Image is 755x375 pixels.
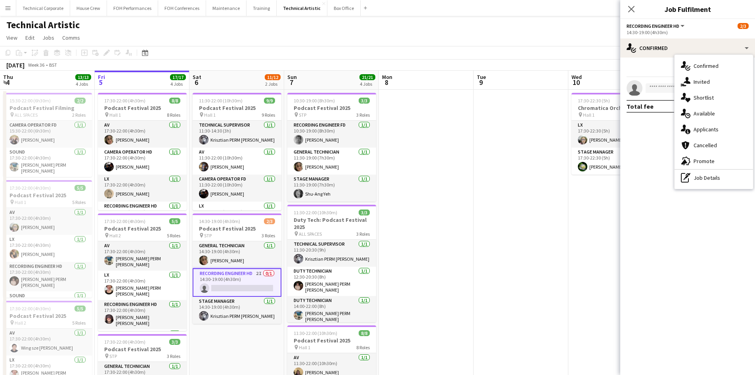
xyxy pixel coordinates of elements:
button: Training [247,0,277,16]
span: Hall 2 [109,233,121,238]
span: Wed [572,73,582,81]
app-job-card: 11:30-22:00 (10h30m)3/3Duty Tech: Podcast Festival 2025 ALL SPACES3 RolesTechnical Supervisor1/11... [287,205,376,322]
h3: Podcast Festival 2025 [98,104,187,112]
app-card-role: Technical Supervisor1/111:30-20:30 (9h)Krisztian PERM [PERSON_NAME] [287,240,376,267]
span: Sun [287,73,297,81]
span: 5/5 [75,306,86,312]
div: BST [49,62,57,68]
span: 9/9 [264,98,275,104]
app-job-card: 15:30-22:00 (6h30m)2/2Podcast Festival Filming ALL SPACES2 RolesCamera Operator FD1/115:30-22:00 ... [3,93,92,177]
span: Sat [193,73,201,81]
span: 9 Roles [262,112,275,118]
span: Hall 2 [15,320,26,326]
span: STP [299,112,306,118]
span: 2/3 [738,23,749,29]
span: Comms [62,34,80,41]
span: STP [204,233,212,238]
app-card-role: General Technician1/114:30-19:00 (4h30m)[PERSON_NAME] [193,241,281,268]
span: 11:30-22:00 (10h30m) [294,210,337,215]
app-card-role: Camera Operator FD1/115:30-22:00 (6h30m)[PERSON_NAME] [3,121,92,148]
app-card-role: LX1/117:30-22:00 (4h30m)[PERSON_NAME] PERM [PERSON_NAME] [98,271,187,300]
div: 10:30-19:00 (8h30m)3/3Podcast Festival 2025 STP3 RolesRecording Engineer FD1/110:30-19:00 (8h30m)... [287,93,376,202]
span: 5 Roles [72,199,86,205]
span: 17:30-22:30 (5h) [578,98,610,104]
span: View [6,34,17,41]
h1: Technical Artistic [6,19,80,31]
span: Fri [98,73,105,81]
app-card-role: Sound1/117:30-22:00 (4h30m)[PERSON_NAME] PERM [PERSON_NAME] [3,148,92,177]
span: 4 [2,78,13,87]
div: 14:30-19:00 (4h30m) [627,29,749,35]
span: Confirmed [694,62,719,69]
app-job-card: 14:30-19:00 (4h30m)2/3Podcast Festival 2025 STP3 RolesGeneral Technician1/114:30-19:00 (4h30m)[PE... [193,213,281,324]
span: 3/3 [359,98,370,104]
span: Hall 1 [15,199,26,205]
span: 2 Roles [72,112,86,118]
app-card-role: Recording Engineer HD1/117:30-22:00 (4h30m)[PERSON_NAME] PERM [PERSON_NAME] [3,262,92,291]
app-card-role: Stage Manager1/117:30-22:30 (5h)[PERSON_NAME] [572,148,660,175]
span: 8/8 [169,98,180,104]
h3: Podcast Festival 2025 [3,192,92,199]
h3: Podcast Festival 2025 [287,337,376,344]
span: Edit [25,34,34,41]
span: Mon [382,73,392,81]
span: ALL SPACES [299,231,322,237]
button: Technical Artistic [277,0,327,16]
a: Jobs [39,33,57,43]
app-card-role: General Technician1/111:30-19:00 (7h30m)[PERSON_NAME] [287,148,376,175]
button: Box Office [327,0,361,16]
span: 10 [570,78,582,87]
span: 9 [476,78,486,87]
span: 3/3 [169,339,180,345]
app-job-card: 17:30-22:00 (4h30m)5/5Podcast Festival 2025 Hall 15 RolesAV1/117:30-22:00 (4h30m)[PERSON_NAME]LX1... [3,180,92,298]
span: 5 [97,78,105,87]
span: Applicants [694,126,719,133]
span: Hall 1 [299,344,310,350]
app-card-role: Recording Engineer FD1/110:30-19:00 (8h30m)[PERSON_NAME] [287,121,376,148]
a: View [3,33,21,43]
app-card-role: Recording Engineer HD2I0/114:30-19:00 (4h30m) [193,268,281,297]
app-card-role: Stage Manager1/111:30-19:00 (7h30m)Shu-Ang Yeh [287,175,376,202]
a: Comms [59,33,83,43]
app-job-card: 17:30-22:30 (5h)2/2Chromatica Orchestra Hall 12 RolesLX1/117:30-22:30 (5h)[PERSON_NAME]Stage Mana... [572,93,660,175]
app-card-role: Camera Operator HD1/117:30-22:00 (4h30m)[PERSON_NAME] [98,148,187,175]
app-card-role: Duty Technician1/114:00-22:00 (8h)[PERSON_NAME] PERM [PERSON_NAME] [287,296,376,325]
app-card-role: LX1/111:30-22:00 (10h30m) [193,202,281,229]
div: 4 Jobs [76,81,91,87]
span: Hall 1 [204,112,216,118]
span: 17:30-22:00 (4h30m) [104,339,145,345]
app-job-card: 17:30-22:00 (4h30m)5/5Podcast Festival 2025 Hall 25 RolesAV1/117:30-22:00 (4h30m)[PERSON_NAME] PE... [98,213,187,331]
span: 17:30-22:00 (4h30m) [10,185,51,191]
span: Recording Engineer HD [627,23,679,29]
span: 5 Roles [72,320,86,326]
span: 15:30-22:00 (6h30m) [10,98,51,104]
span: Promote [694,158,715,165]
span: 10:30-19:00 (8h30m) [294,98,335,104]
h3: Podcast Festival 2025 [98,225,187,232]
app-card-role: Sound1/1 [98,329,187,356]
span: Tue [477,73,486,81]
h3: Job Fulfilment [620,4,755,14]
span: 21/21 [359,74,375,80]
span: 17:30-22:00 (4h30m) [104,98,145,104]
app-card-role: Camera Operator FD1/111:30-22:00 (10h30m)[PERSON_NAME] [193,175,281,202]
app-job-card: 17:30-22:00 (4h30m)8/8Podcast Festival 2025 Hall 18 RolesAV1/117:30-22:00 (4h30m)[PERSON_NAME]Cam... [98,93,187,210]
span: ALL SPACES [15,112,38,118]
app-card-role: AV1/111:30-22:00 (10h30m)[PERSON_NAME] [193,148,281,175]
app-card-role: AV1/117:30-22:00 (4h30m)[PERSON_NAME] [3,208,92,235]
span: Hall 1 [109,112,121,118]
span: 3 Roles [167,353,180,359]
span: 2/2 [75,98,86,104]
span: 6 [191,78,201,87]
app-card-role: Duty Technician1/112:30-20:30 (8h)[PERSON_NAME] PERM [PERSON_NAME] [287,267,376,296]
span: 5/5 [169,218,180,224]
app-card-role: LX1/117:30-22:00 (4h30m)[PERSON_NAME] [3,235,92,262]
span: 7 [286,78,297,87]
span: Available [694,110,715,117]
button: FOH Conferences [158,0,206,16]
